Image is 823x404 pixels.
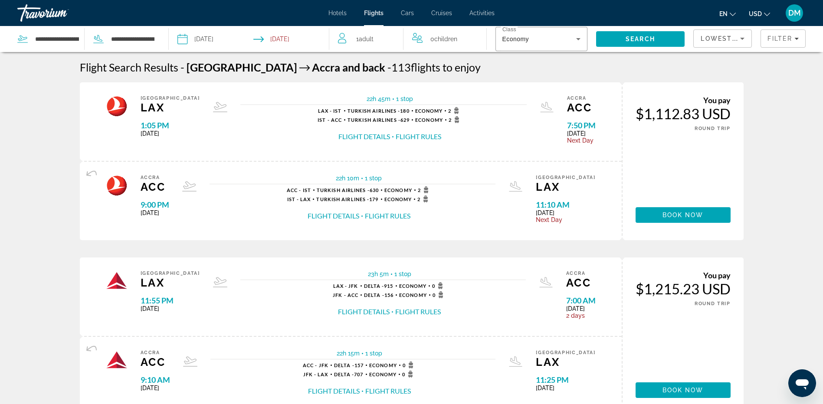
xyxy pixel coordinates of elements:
span: Delta - [364,292,384,298]
span: 0 [432,282,446,289]
button: Flight Rules [395,307,441,316]
span: 157 [334,362,364,368]
span: 1 stop [396,95,413,102]
span: 22h 10m [336,175,359,182]
button: Travelers: 1 adult, 0 children [329,26,486,52]
a: Hotels [328,10,347,16]
span: Book now [662,387,704,394]
span: [DATE] [536,384,595,391]
span: Turkish Airlines - [317,187,370,193]
span: ACC [141,180,169,193]
button: Flight Details [308,211,359,221]
span: Economy [399,292,427,298]
span: 2 days [566,312,596,319]
img: Airline logo [106,95,128,117]
span: ROUND TRIP [695,126,731,131]
span: JFK - ACC [333,292,358,298]
span: - [387,61,391,74]
span: ROUND TRIP [695,301,731,306]
span: LAX [536,180,595,193]
span: Next Day [536,216,595,223]
mat-label: Class [502,27,516,33]
span: 11:10 AM [536,200,595,209]
span: [DATE] [566,305,596,312]
div: $1,112.83 USD [636,105,731,122]
span: [GEOGRAPHIC_DATA] [141,270,200,276]
span: 11:25 PM [536,375,595,384]
span: Search [626,36,655,42]
span: 7:50 PM [567,121,596,130]
span: [GEOGRAPHIC_DATA] [536,175,595,180]
h1: Flight Search Results [80,61,178,74]
span: Accra [566,270,596,276]
span: 23h 5m [368,270,389,277]
button: Flight Rules [365,386,411,396]
span: LAX - IST [318,108,342,114]
span: Next Day [567,137,596,144]
span: Economy [415,117,443,123]
span: ACC - IST [287,187,311,193]
button: Book now [636,207,731,223]
span: 2 [418,186,431,193]
button: Flight Details [338,307,390,316]
span: [DATE] [141,130,200,137]
span: [DATE] [141,209,169,216]
span: 2 [417,195,431,202]
button: Select return date [253,26,289,52]
iframe: Button to launch messaging window [788,369,816,397]
span: Delta - [364,283,384,289]
span: [GEOGRAPHIC_DATA] [141,95,200,101]
button: Flight Rules [365,211,410,221]
span: 22h 15m [337,350,360,357]
mat-select: Sort by [701,33,744,44]
span: Economy [384,187,412,193]
span: [DATE] [141,305,200,312]
span: Accra [567,95,596,101]
span: 9:00 PM [141,200,169,209]
span: 2 [449,116,462,123]
button: User Menu [783,4,806,22]
span: IST - ACC [318,117,342,123]
span: JFK - LAX [303,371,328,377]
img: Airline logo [106,270,128,292]
button: Filters [761,29,806,48]
span: 0 [402,371,416,378]
span: Economy [502,36,529,42]
span: Economy [369,371,397,377]
span: LAX [141,101,200,114]
span: LAX [141,276,200,289]
img: Airline logo [106,350,128,371]
span: Economy [369,362,397,368]
span: 11:55 PM [141,296,200,305]
span: Economy [415,108,443,114]
span: [GEOGRAPHIC_DATA] [536,350,595,355]
span: 629 [348,117,410,123]
span: Lowest Price [701,35,756,42]
span: Accra [141,175,169,180]
span: Book now [662,212,704,218]
button: Change currency [749,7,770,20]
button: Book now [636,382,731,398]
span: Filter [767,35,792,42]
button: Change language [719,7,736,20]
span: en [719,10,728,17]
span: 1 stop [365,350,382,357]
img: Airline logo [106,175,128,196]
span: ACC [567,101,596,114]
span: 1 [356,33,374,45]
span: Children [434,36,457,42]
span: USD [749,10,762,17]
span: 0 [403,362,416,368]
a: Travorium [17,2,104,24]
span: 179 [316,196,378,202]
span: [DATE] [141,384,170,391]
span: DM [788,9,801,17]
span: Turkish Airlines - [348,117,400,123]
a: Activities [469,10,495,16]
a: Cruises [431,10,452,16]
a: Cars [401,10,414,16]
